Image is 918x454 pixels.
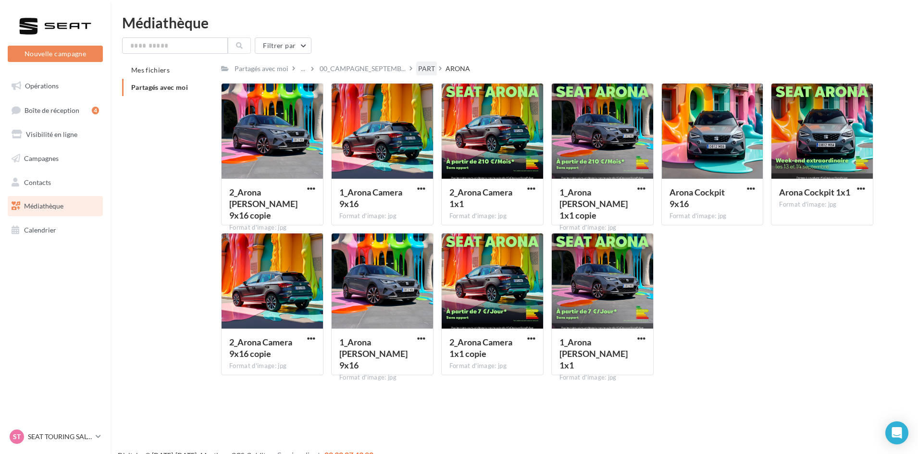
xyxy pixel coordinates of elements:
[418,64,435,74] div: PART
[24,226,56,234] span: Calendrier
[25,82,59,90] span: Opérations
[229,337,292,359] span: 2_Arona Camera 9x16 copie
[779,200,865,209] div: Format d'image: jpg
[13,432,21,442] span: ST
[449,187,512,209] span: 2_Arona Camera 1x1
[559,373,645,382] div: Format d'image: jpg
[559,187,628,221] span: 1_Arona Loyer 1x1 copie
[8,428,103,446] a: ST SEAT TOURING SALON
[6,148,105,169] a: Campagnes
[339,373,425,382] div: Format d'image: jpg
[24,202,63,210] span: Médiathèque
[6,172,105,193] a: Contacts
[449,337,512,359] span: 2_Arona Camera 1x1 copie
[559,223,645,232] div: Format d'image: jpg
[131,83,188,91] span: Partagés avec moi
[299,62,307,75] div: ...
[670,212,756,221] div: Format d'image: jpg
[6,76,105,96] a: Opérations
[449,212,535,221] div: Format d'image: jpg
[446,64,470,74] div: ARONA
[92,107,99,114] div: 4
[320,64,406,74] span: 00_CAMPAGNE_SEPTEMB...
[25,106,79,114] span: Boîte de réception
[229,223,315,232] div: Format d'image: jpg
[235,64,288,74] div: Partagés avec moi
[339,337,408,370] span: 1_Arona Loyer 9x16
[6,196,105,216] a: Médiathèque
[6,124,105,145] a: Visibilité en ligne
[24,178,51,186] span: Contacts
[6,100,105,121] a: Boîte de réception4
[339,212,425,221] div: Format d'image: jpg
[779,187,850,197] span: Arona Cockpit 1x1
[24,154,59,162] span: Campagnes
[28,432,92,442] p: SEAT TOURING SALON
[6,220,105,240] a: Calendrier
[885,421,908,444] div: Open Intercom Messenger
[8,46,103,62] button: Nouvelle campagne
[229,187,298,221] span: 2_Arona Loyer 9x16 copie
[26,130,77,138] span: Visibilité en ligne
[122,15,906,30] div: Médiathèque
[559,337,628,370] span: 1_Arona Loyer 1x1
[131,66,170,74] span: Mes fichiers
[339,187,402,209] span: 1_Arona Camera 9x16
[449,362,535,370] div: Format d'image: jpg
[229,362,315,370] div: Format d'image: jpg
[255,37,311,54] button: Filtrer par
[670,187,725,209] span: Arona Cockpit 9x16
